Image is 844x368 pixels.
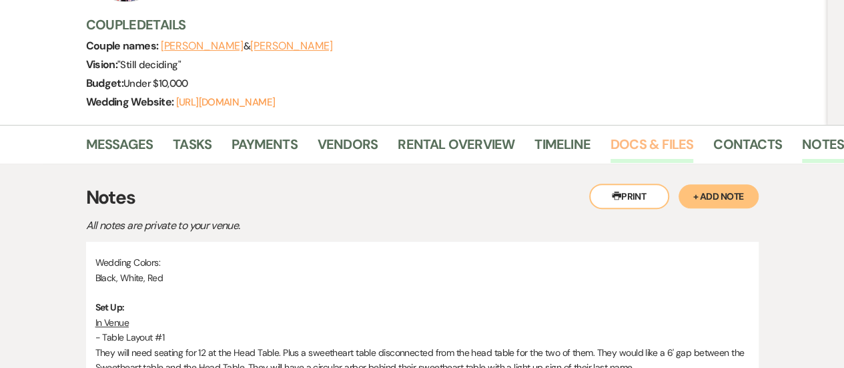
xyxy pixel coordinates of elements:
[86,134,153,163] a: Messages
[534,134,590,163] a: Timeline
[86,57,118,71] span: Vision:
[610,134,693,163] a: Docs & Files
[173,134,212,163] a: Tasks
[95,317,129,329] u: In Venue
[713,134,782,163] a: Contacts
[86,15,815,34] h3: Couple Details
[318,134,378,163] a: Vendors
[86,95,176,109] span: Wedding Website:
[161,39,333,53] span: &
[802,134,844,163] a: Notes
[86,217,553,234] p: All notes are private to your venue.
[398,134,514,163] a: Rental Overview
[86,39,161,53] span: Couple names:
[86,184,759,212] h3: Notes
[95,301,125,313] strong: Set Up:
[250,41,333,51] button: [PERSON_NAME]
[161,41,244,51] button: [PERSON_NAME]
[95,255,749,270] p: Wedding Colors:
[176,96,275,109] a: [URL][DOMAIN_NAME]
[123,77,188,90] span: Under $10,000
[232,134,298,163] a: Payments
[589,184,669,209] button: Print
[86,76,124,90] span: Budget:
[95,270,749,285] p: Black, White, Red
[117,58,181,71] span: " Still deciding "
[95,330,749,345] p: - Table Layout #1
[679,184,759,208] button: + Add Note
